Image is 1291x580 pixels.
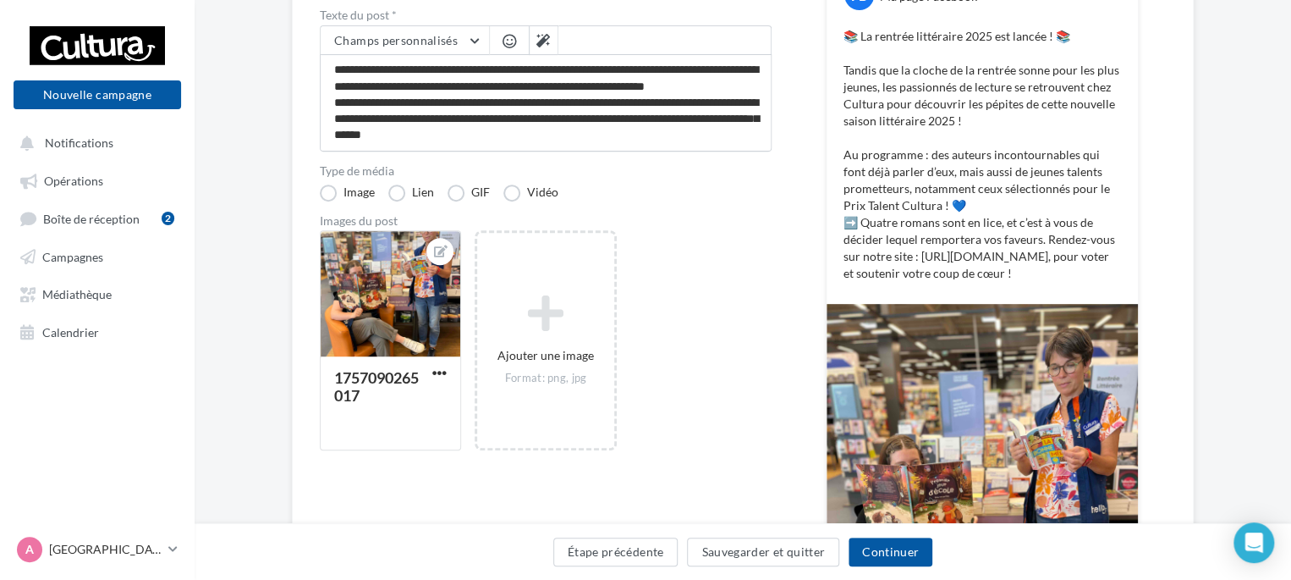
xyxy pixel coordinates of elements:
div: 2 [162,212,174,225]
span: Médiathèque [42,287,112,301]
button: Nouvelle campagne [14,80,181,109]
label: Lien [388,185,434,202]
label: Image [320,185,375,202]
span: Campagnes [42,249,103,263]
button: Étape précédente [553,538,678,566]
p: 📚 La rentrée littéraire 2025 est lancée ! 📚 Tandis que la cloche de la rentrée sonne pour les plu... [843,28,1121,282]
label: GIF [448,185,490,202]
button: Champs personnalisés [321,26,489,55]
label: Texte du post * [320,9,772,21]
p: [GEOGRAPHIC_DATA] [49,541,162,558]
button: Sauvegarder et quitter [687,538,839,566]
a: Calendrier [10,316,184,346]
span: Boîte de réception [43,211,140,225]
label: Vidéo [503,185,558,202]
span: A [25,541,34,558]
a: Opérations [10,164,184,195]
span: Calendrier [42,324,99,339]
a: A [GEOGRAPHIC_DATA] [14,533,181,566]
a: Campagnes [10,240,184,271]
div: Open Intercom Messenger [1233,522,1274,563]
a: Boîte de réception2 [10,202,184,234]
button: Notifications [10,127,178,157]
label: Type de média [320,165,772,177]
div: 1757090265017 [334,368,419,405]
button: Continuer [849,538,932,566]
span: Opérations [44,174,103,188]
span: Notifications [45,135,113,150]
span: Champs personnalisés [334,33,458,47]
div: Images du post [320,215,772,227]
a: Médiathèque [10,278,184,308]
